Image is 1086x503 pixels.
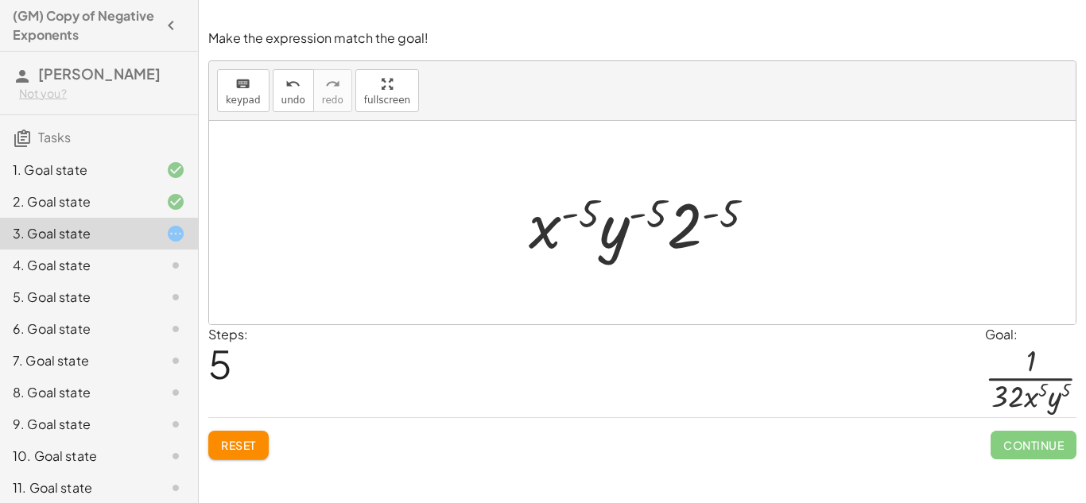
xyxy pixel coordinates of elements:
i: Task not started. [166,288,185,307]
span: redo [322,95,343,106]
span: undo [281,95,305,106]
p: Make the expression match the goal! [208,29,1076,48]
span: Tasks [38,129,71,145]
i: Task not started. [166,478,185,497]
button: undoundo [273,69,314,112]
i: Task not started. [166,351,185,370]
label: Steps: [208,326,248,342]
i: Task not started. [166,383,185,402]
span: keypad [226,95,261,106]
span: fullscreen [364,95,410,106]
div: 8. Goal state [13,383,141,402]
i: Task not started. [166,447,185,466]
div: 1. Goal state [13,161,141,180]
button: redoredo [313,69,352,112]
i: keyboard [235,75,250,94]
button: keyboardkeypad [217,69,270,112]
i: Task finished and correct. [166,192,185,211]
div: Goal: [985,325,1076,344]
i: Task started. [166,224,185,243]
span: Reset [221,438,256,452]
i: Task not started. [166,256,185,275]
div: 10. Goal state [13,447,141,466]
i: Task finished and correct. [166,161,185,180]
div: 3. Goal state [13,224,141,243]
div: Not you? [19,86,185,102]
div: 7. Goal state [13,351,141,370]
div: 2. Goal state [13,192,141,211]
div: 9. Goal state [13,415,141,434]
button: fullscreen [355,69,419,112]
span: [PERSON_NAME] [38,64,161,83]
i: Task not started. [166,319,185,339]
span: 5 [208,339,232,388]
i: redo [325,75,340,94]
div: 4. Goal state [13,256,141,275]
i: Task not started. [166,415,185,434]
h4: (GM) Copy of Negative Exponents [13,6,157,44]
button: Reset [208,431,269,459]
div: 5. Goal state [13,288,141,307]
div: 6. Goal state [13,319,141,339]
i: undo [285,75,301,94]
div: 11. Goal state [13,478,141,497]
